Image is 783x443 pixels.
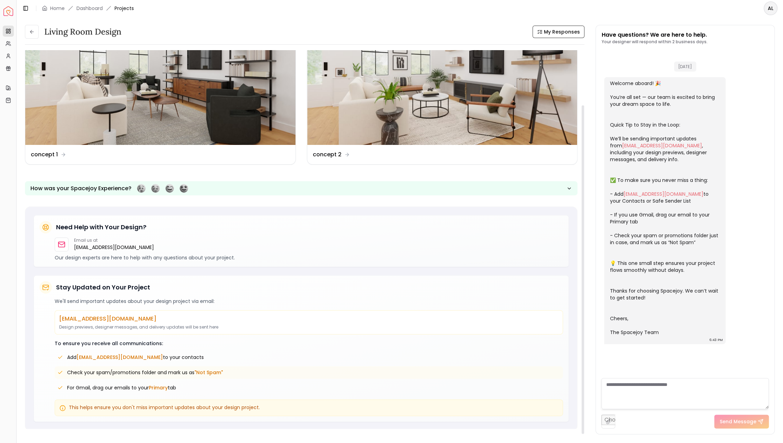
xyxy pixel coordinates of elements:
[25,181,577,195] button: How was your Spacejoy Experience?Feeling terribleFeeling badFeeling goodFeeling awesome
[55,340,563,347] p: To ensure you receive all communications:
[67,354,204,361] span: Add to your contacts
[76,5,103,12] a: Dashboard
[30,184,131,193] p: How was your Spacejoy Experience?
[115,5,134,12] span: Projects
[601,31,707,39] p: Have questions? We are here to help.
[532,26,584,38] button: My Responses
[3,6,13,16] img: Spacejoy Logo
[194,369,223,376] span: "Not Spam"
[67,384,176,391] span: For Gmail, drag our emails to your tab
[56,222,146,232] h5: Need Help with Your Design?
[50,5,65,12] a: Home
[31,150,58,159] dd: concept 1
[74,238,154,243] p: Email us at
[3,6,13,16] a: Spacejoy
[601,39,707,45] p: Your designer will respond within 2 business days.
[544,28,580,35] span: My Responses
[313,150,342,159] dd: concept 2
[69,404,260,411] span: This helps ensure you don't miss important updates about your design project.
[56,283,150,292] h5: Stay Updated on Your Project
[764,1,777,15] button: AL
[623,191,703,197] a: [EMAIL_ADDRESS][DOMAIN_NAME]
[764,2,777,15] span: AL
[74,243,154,251] a: [EMAIL_ADDRESS][DOMAIN_NAME]
[59,315,558,323] p: [EMAIL_ADDRESS][DOMAIN_NAME]
[44,26,121,37] h3: Living Room design
[76,354,163,361] span: [EMAIL_ADDRESS][DOMAIN_NAME]
[42,5,134,12] nav: breadcrumb
[674,62,696,72] span: [DATE]
[59,324,558,330] p: Design previews, designer messages, and delivery updates will be sent here
[149,384,168,391] span: Primary
[709,336,723,343] div: 6:43 PM
[622,142,702,149] a: [EMAIL_ADDRESS][DOMAIN_NAME]
[67,369,223,376] span: Check your spam/promotions folder and mark us as
[55,254,563,261] p: Our design experts are here to help with any questions about your project.
[610,80,719,336] div: Welcome aboard! 🎉 You’re all set — our team is excited to bring your dream space to life. Quick T...
[55,298,563,305] p: We'll send important updates about your design project via email:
